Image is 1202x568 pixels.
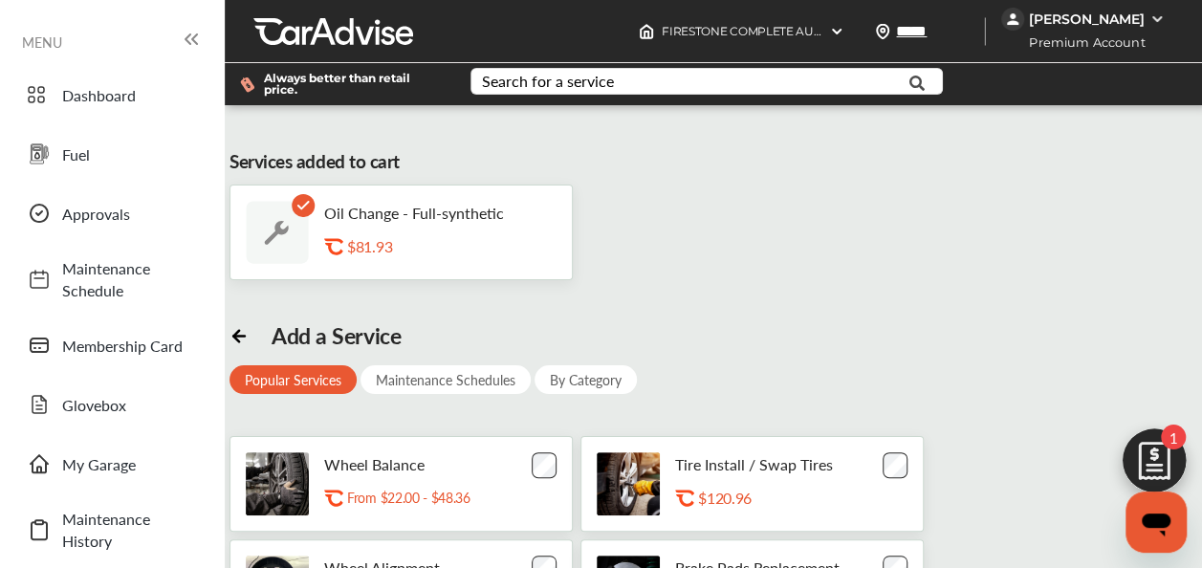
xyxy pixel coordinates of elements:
div: Services added to cart [229,148,400,175]
span: Glovebox [62,394,196,416]
div: Search for a service [482,74,614,89]
a: Fuel [17,129,206,179]
img: default_wrench_icon.d1a43860.svg [246,201,309,264]
img: jVpblrzwTbfkPYzPPzSLxeg0AAAAASUVORK5CYII= [1001,8,1024,31]
a: Maintenance History [17,498,206,561]
img: edit-cartIcon.11d11f9a.svg [1108,420,1200,512]
span: My Garage [62,453,196,475]
img: header-down-arrow.9dd2ce7d.svg [829,24,844,39]
span: Always better than retail price. [264,73,440,96]
a: Dashboard [17,70,206,120]
p: From $22.00 - $48.36 [347,489,470,507]
div: $81.93 [347,237,538,255]
a: Membership Card [17,320,206,370]
span: Maintenance Schedule [62,257,196,301]
span: MENU [22,34,62,50]
div: [PERSON_NAME] [1029,11,1145,28]
img: location_vector.a44bc228.svg [875,24,890,39]
span: 1 [1161,425,1186,449]
div: Add a Service [272,322,401,349]
div: $120.96 [698,489,889,507]
img: tire-install-swap-tires-thumb.jpg [597,452,660,515]
img: tire-wheel-balance-thumb.jpg [246,452,309,515]
p: Wheel Balance [324,455,425,473]
iframe: Button to launch messaging window [1126,492,1187,553]
div: Popular Services [229,365,357,394]
span: Dashboard [62,84,196,106]
a: Approvals [17,188,206,238]
span: Fuel [62,143,196,165]
img: header-divider.bc55588e.svg [984,17,986,46]
p: Tire Install / Swap Tires [675,455,833,473]
img: dollor_label_vector.a70140d1.svg [240,76,254,93]
span: Premium Account [1003,33,1159,53]
span: Maintenance History [62,508,196,552]
a: Maintenance Schedule [17,248,206,311]
a: Glovebox [17,380,206,429]
span: FIRESTONE COMPLETE AUTO CARE , [STREET_ADDRESS] Freehold , NJ 07728 [662,24,1083,38]
span: Membership Card [62,335,196,357]
span: Approvals [62,203,196,225]
p: Oil Change - Full-synthetic [324,204,504,222]
div: By Category [535,365,637,394]
img: header-home-logo.8d720a4f.svg [639,24,654,39]
a: My Garage [17,439,206,489]
div: Maintenance Schedules [361,365,531,394]
img: WGsFRI8htEPBVLJbROoPRyZpYNWhNONpIPPETTm6eUC0GeLEiAAAAAElFTkSuQmCC [1149,11,1165,27]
